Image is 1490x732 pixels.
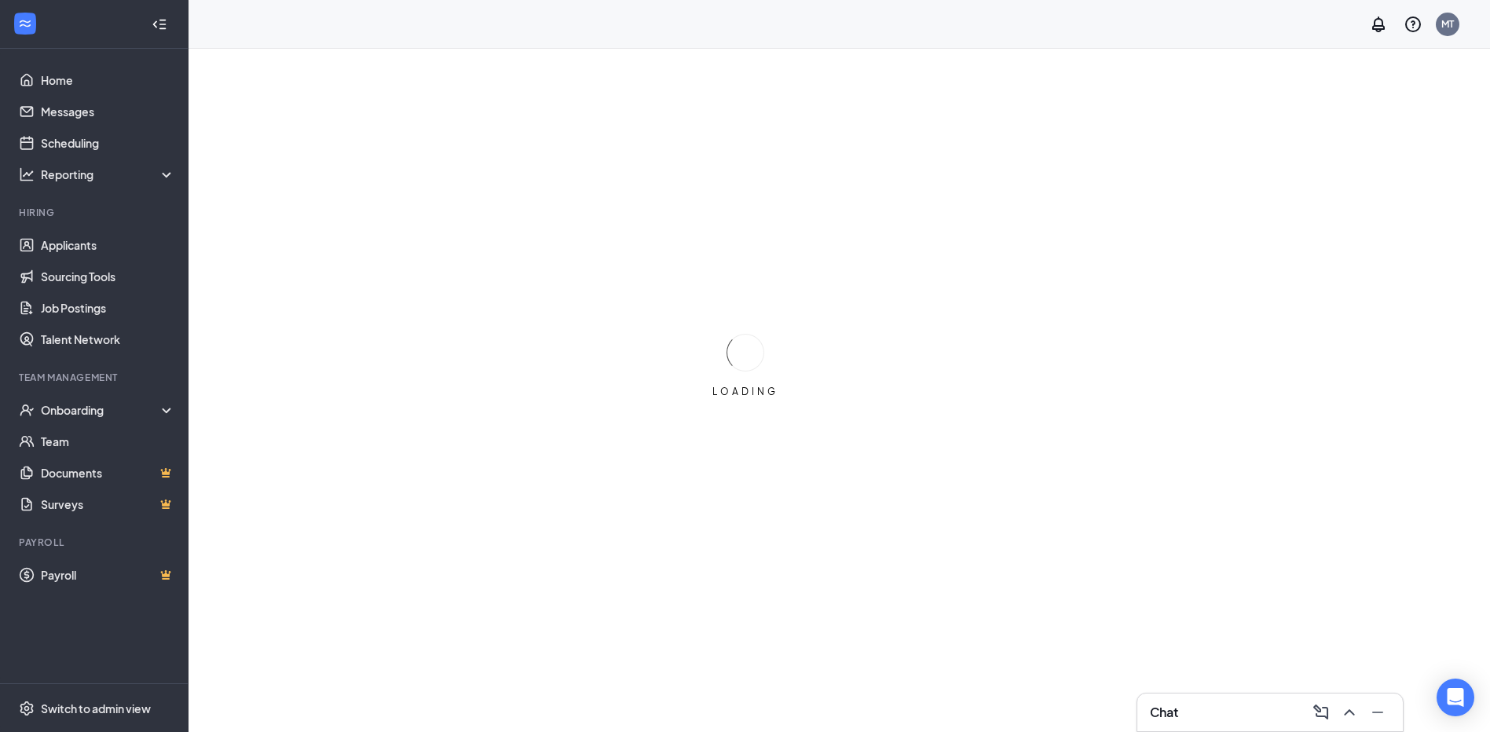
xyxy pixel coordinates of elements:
a: Home [41,64,175,96]
a: Messages [41,96,175,127]
a: Team [41,426,175,457]
svg: Settings [19,701,35,716]
div: Switch to admin view [41,701,151,716]
button: Minimize [1365,700,1390,725]
button: ComposeMessage [1309,700,1334,725]
a: Talent Network [41,324,175,355]
div: Payroll [19,536,172,549]
div: Onboarding [41,402,162,418]
a: PayrollCrown [41,559,175,591]
a: Job Postings [41,292,175,324]
svg: ChevronUp [1340,703,1359,722]
svg: Minimize [1368,703,1387,722]
button: ChevronUp [1337,700,1362,725]
a: Scheduling [41,127,175,159]
svg: ComposeMessage [1312,703,1331,722]
svg: UserCheck [19,402,35,418]
a: Applicants [41,229,175,261]
div: Hiring [19,206,172,219]
a: Sourcing Tools [41,261,175,292]
div: Team Management [19,371,172,384]
svg: Analysis [19,167,35,182]
svg: Collapse [152,16,167,32]
svg: Notifications [1369,15,1388,34]
div: Reporting [41,167,176,182]
svg: WorkstreamLogo [17,16,33,31]
h3: Chat [1150,704,1178,721]
div: MT [1441,17,1454,31]
a: SurveysCrown [41,489,175,520]
svg: QuestionInfo [1404,15,1422,34]
div: LOADING [706,385,785,398]
div: Open Intercom Messenger [1437,679,1474,716]
a: DocumentsCrown [41,457,175,489]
